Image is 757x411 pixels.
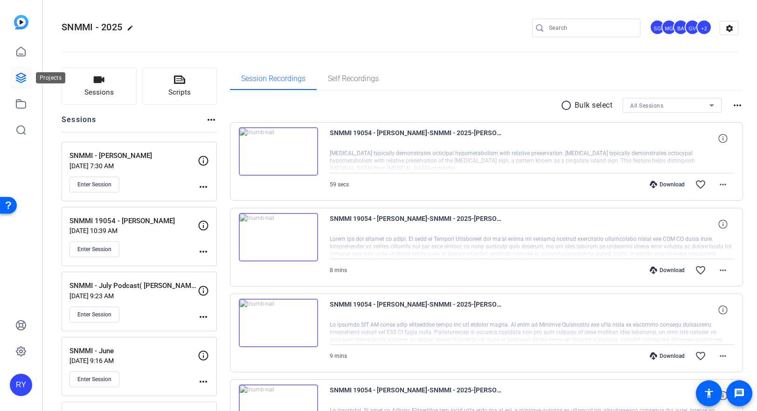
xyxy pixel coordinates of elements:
[717,350,729,362] mat-icon: more_horiz
[198,181,209,192] mat-icon: more_horiz
[695,179,706,190] mat-icon: favorite_border
[549,22,633,34] input: Search
[69,241,119,257] button: Enter Session
[10,374,32,396] div: RY
[69,151,198,161] p: SNMMI - [PERSON_NAME]
[239,213,318,261] img: thumb-nail
[695,350,706,362] mat-icon: favorite_border
[69,227,198,234] p: [DATE] 10:39 AM
[720,21,739,35] mat-icon: settings
[14,15,28,29] img: blue-gradient.svg
[685,20,701,36] ngx-avatar: Gert Viljoen
[650,20,666,36] ngx-avatar: Scott Grant
[703,388,715,399] mat-icon: accessibility
[69,292,198,300] p: [DATE] 9:23 AM
[695,265,706,276] mat-icon: favorite_border
[685,20,700,35] div: GV
[732,100,743,111] mat-icon: more_horiz
[77,246,111,253] span: Enter Session
[62,68,137,105] button: Sessions
[239,299,318,347] img: thumb-nail
[241,75,306,82] span: Session Recordings
[77,376,111,383] span: Enter Session
[36,72,65,83] div: Projects
[330,267,347,274] span: 8 mins
[84,87,114,98] span: Sessions
[127,25,138,36] mat-icon: edit
[717,265,729,276] mat-icon: more_horiz
[69,162,198,170] p: [DATE] 7:30 AM
[561,100,575,111] mat-icon: radio_button_unchecked
[645,267,689,274] div: Download
[62,114,97,132] h2: Sessions
[650,20,665,35] div: SG
[69,177,119,192] button: Enter Session
[69,371,119,387] button: Enter Session
[661,20,678,36] ngx-avatar: Manuel Grados-Andrade
[673,20,688,35] div: BA
[734,388,745,399] mat-icon: message
[661,20,677,35] div: MG
[198,311,209,322] mat-icon: more_horiz
[330,127,502,150] span: SNMMI 19054 - [PERSON_NAME]-SNMMI - 2025-[PERSON_NAME]-Chrome-2025-08-01-19-37-13-208-0
[575,100,613,111] p: Bulk select
[673,20,689,36] ngx-avatar: Benjamin Allen
[330,353,347,359] span: 9 mins
[69,281,198,291] p: SNMMI - July Podcast( [PERSON_NAME]/[PERSON_NAME])
[330,181,349,188] span: 59 secs
[239,127,318,176] img: thumb-nail
[77,311,111,318] span: Enter Session
[328,75,379,82] span: Self Recordings
[330,213,502,235] span: SNMMI 19054 - [PERSON_NAME]-SNMMI - 2025-[PERSON_NAME]-Chrome-2025-08-01-19-28-05-967-0
[62,21,122,33] span: SNMMI - 2025
[645,352,689,360] div: Download
[69,346,198,356] p: SNMMI - June
[77,181,111,188] span: Enter Session
[330,299,502,321] span: SNMMI 19054 - [PERSON_NAME]-SNMMI - 2025-[PERSON_NAME]-Chrome-2025-08-01-19-17-08-738-0
[198,246,209,257] mat-icon: more_horiz
[645,181,689,188] div: Download
[69,357,198,364] p: [DATE] 9:16 AM
[69,307,119,322] button: Enter Session
[206,114,217,125] mat-icon: more_horiz
[717,179,729,190] mat-icon: more_horiz
[696,20,712,35] div: +2
[142,68,217,105] button: Scripts
[198,376,209,387] mat-icon: more_horiz
[330,384,502,407] span: SNMMI 19054 - [PERSON_NAME]-SNMMI - 2025-[PERSON_NAME]-Chrome-2025-08-01-19-06-50-060-0
[69,216,198,226] p: SNMMI 19054 - [PERSON_NAME]
[168,87,191,98] span: Scripts
[630,103,663,109] span: All Sessions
